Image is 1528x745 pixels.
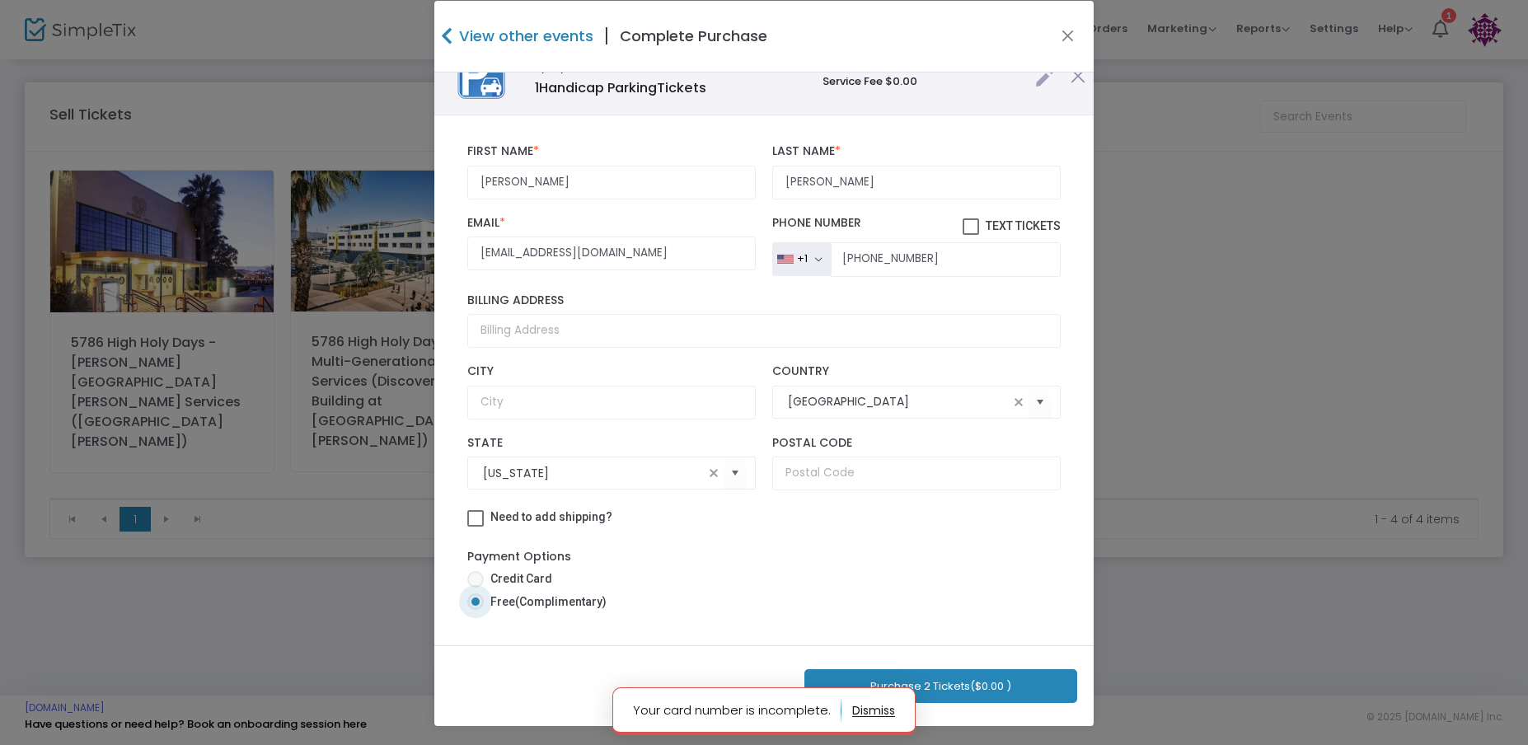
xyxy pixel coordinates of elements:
[1029,385,1052,419] button: Select
[772,166,1061,199] input: Last Name
[852,697,895,724] button: dismiss
[593,21,620,51] span: |
[797,252,808,265] div: +1
[467,548,571,565] label: Payment Options
[772,216,1061,236] label: Phone Number
[443,51,517,99] img: 638910584985590434638576272352431980HHDParkingImage.png
[490,510,612,523] span: Need to add shipping?
[535,49,807,74] h6: [STREET_ADDRESS] & Handicap Parking
[467,216,756,231] label: Email
[467,386,756,419] input: City
[986,219,1061,232] span: Text Tickets
[484,593,607,611] span: Free
[772,242,831,277] button: +1
[467,314,1061,348] input: Billing Address
[704,463,724,483] span: clear
[1071,68,1085,83] img: cross.png
[772,364,1061,379] label: Country
[657,78,706,97] span: Tickets
[772,436,1061,451] label: Postal Code
[455,25,593,47] h4: View other events
[467,144,756,159] label: First Name
[620,25,767,47] h4: Complete Purchase
[467,166,756,199] input: First Name
[535,78,539,97] span: 1
[788,393,1009,410] input: Select Country
[772,144,1061,159] label: Last Name
[1057,26,1079,47] button: Close
[515,595,607,608] span: (Complimentary)
[535,78,706,97] span: Handicap Parking
[823,75,1019,88] h6: Service Fee $0.00
[772,457,1061,490] input: Postal Code
[831,242,1061,277] input: Phone Number
[467,293,1061,308] label: Billing Address
[1009,392,1029,412] span: clear
[467,364,756,379] label: City
[724,457,747,490] button: Select
[804,669,1077,703] button: Purchase 2 Tickets($0.00 )
[467,237,756,270] input: Email
[467,436,756,451] label: State
[484,570,552,588] span: Credit Card
[633,697,841,724] p: Your card number is incomplete.
[483,465,704,482] input: Select State
[970,678,1011,694] span: ($0.00 )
